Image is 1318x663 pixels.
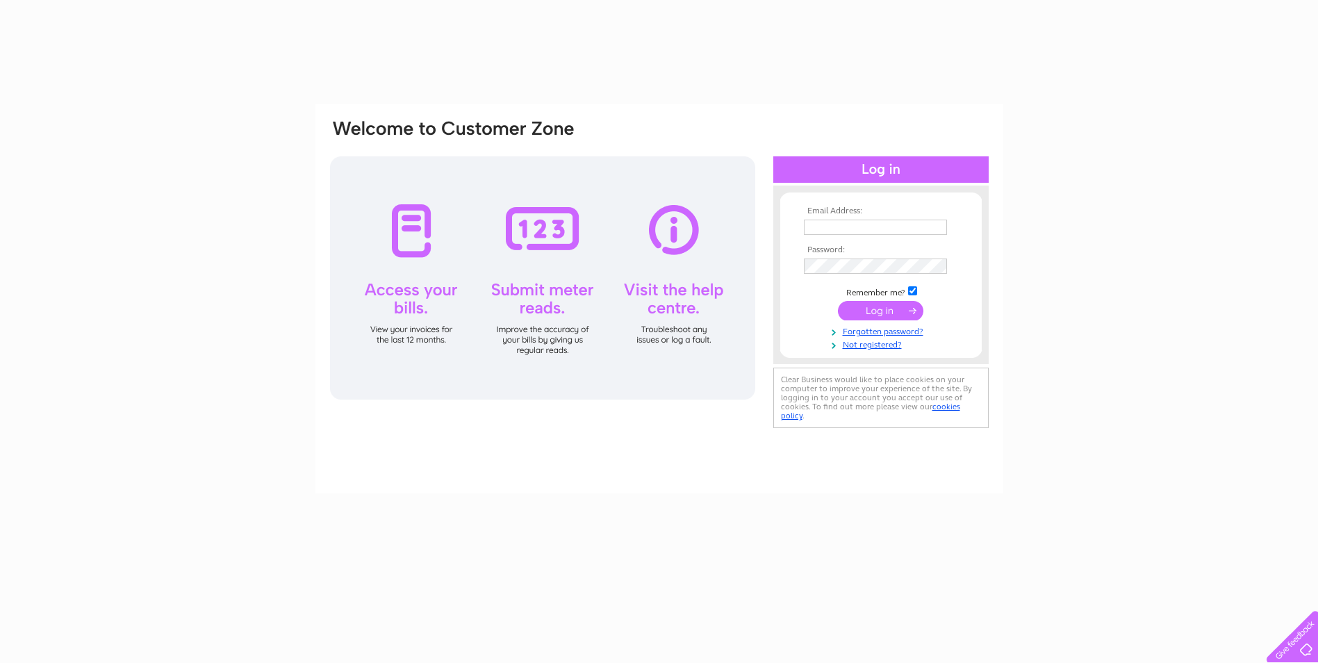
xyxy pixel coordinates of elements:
[800,206,962,216] th: Email Address:
[773,368,989,428] div: Clear Business would like to place cookies on your computer to improve your experience of the sit...
[800,284,962,298] td: Remember me?
[804,337,962,350] a: Not registered?
[781,402,960,420] a: cookies policy
[804,324,962,337] a: Forgotten password?
[800,245,962,255] th: Password:
[838,301,923,320] input: Submit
